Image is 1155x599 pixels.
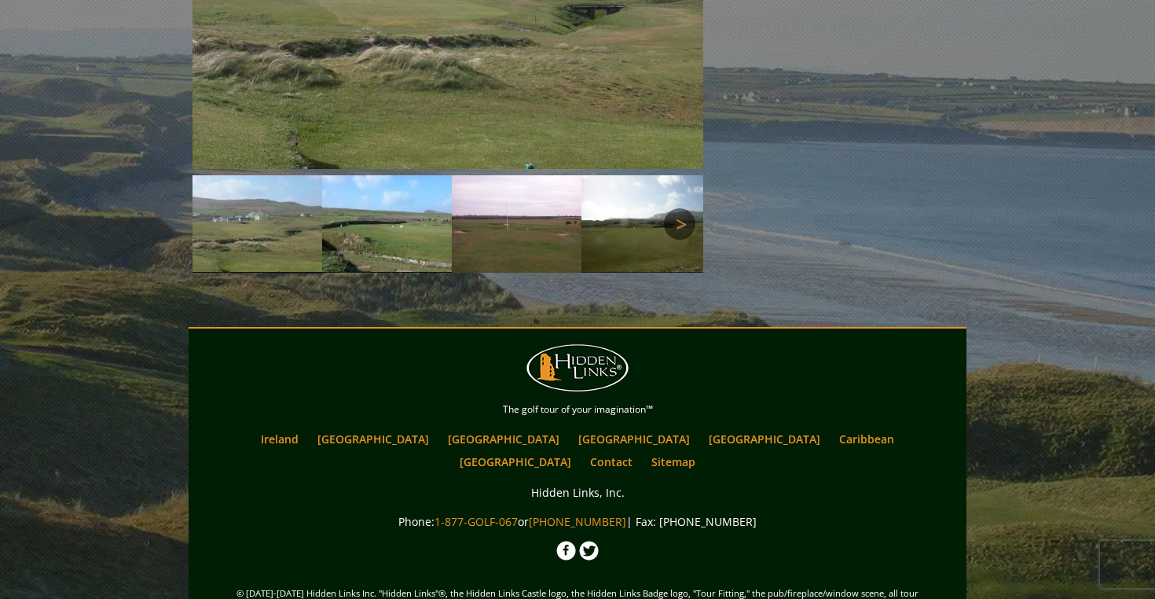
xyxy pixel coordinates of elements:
[192,483,962,502] p: Hidden Links, Inc.
[192,401,962,418] p: The golf tour of your imagination™
[582,450,640,473] a: Contact
[253,428,306,450] a: Ireland
[192,512,962,531] p: Phone: or | Fax: [PHONE_NUMBER]
[529,514,626,529] a: [PHONE_NUMBER]
[570,428,698,450] a: [GEOGRAPHIC_DATA]
[440,428,567,450] a: [GEOGRAPHIC_DATA]
[579,541,599,560] img: Twitter
[434,514,518,529] a: 1-877-GOLF-067
[701,428,828,450] a: [GEOGRAPHIC_DATA]
[643,450,703,473] a: Sitemap
[556,541,576,560] img: Facebook
[831,428,902,450] a: Caribbean
[310,428,437,450] a: [GEOGRAPHIC_DATA]
[664,208,695,240] a: Next
[452,450,579,473] a: [GEOGRAPHIC_DATA]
